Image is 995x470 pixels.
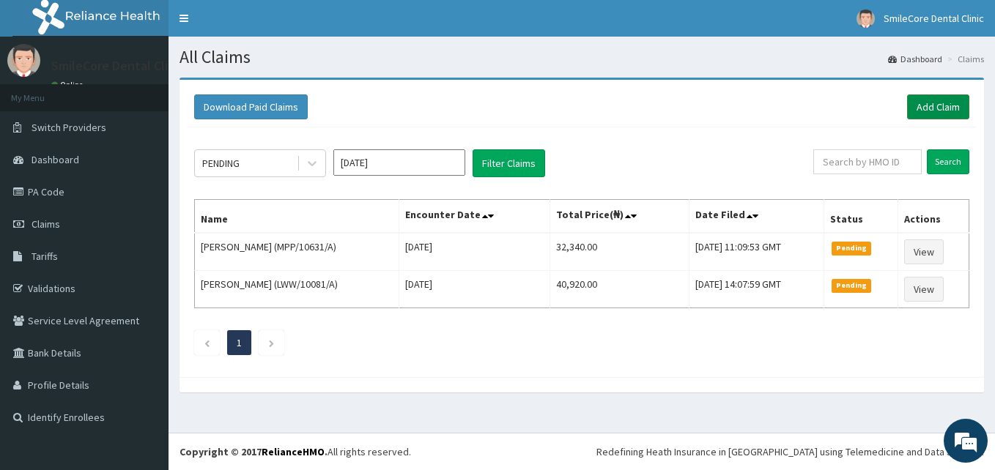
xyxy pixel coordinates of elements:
a: Add Claim [907,94,969,119]
span: Tariffs [32,250,58,263]
span: Switch Providers [32,121,106,134]
a: Online [51,80,86,90]
a: Dashboard [888,53,942,65]
a: Previous page [204,336,210,349]
h1: All Claims [180,48,984,67]
input: Search by HMO ID [813,149,922,174]
input: Search [927,149,969,174]
div: PENDING [202,156,240,171]
p: SmileCore Dental Clinic [51,59,185,72]
span: Pending [832,242,872,255]
img: User Image [7,44,40,77]
th: Total Price(₦) [550,200,689,234]
a: View [904,239,944,264]
td: [PERSON_NAME] (MPP/10631/A) [195,233,399,271]
img: User Image [857,10,875,28]
th: Encounter Date [399,200,550,234]
button: Filter Claims [473,149,545,177]
span: Pending [832,279,872,292]
td: 32,340.00 [550,233,689,271]
td: [DATE] [399,271,550,308]
th: Actions [898,200,969,234]
td: 40,920.00 [550,271,689,308]
th: Date Filed [689,200,824,234]
span: Claims [32,217,60,231]
span: SmileCore Dental Clinic [884,12,984,25]
td: [DATE] [399,233,550,271]
li: Claims [944,53,984,65]
span: We're online! [85,141,202,289]
input: Select Month and Year [333,149,465,176]
img: d_794563401_company_1708531726252_794563401 [27,73,59,110]
td: [DATE] 14:07:59 GMT [689,271,824,308]
div: Minimize live chat window [240,7,275,42]
td: [DATE] 11:09:53 GMT [689,233,824,271]
a: View [904,277,944,302]
footer: All rights reserved. [169,433,995,470]
button: Download Paid Claims [194,94,308,119]
td: [PERSON_NAME] (LWW/10081/A) [195,271,399,308]
textarea: Type your message and hit 'Enter' [7,314,279,365]
strong: Copyright © 2017 . [180,445,328,458]
th: Status [824,200,898,234]
a: RelianceHMO [262,445,325,458]
div: Chat with us now [76,82,246,101]
th: Name [195,200,399,234]
a: Page 1 is your current page [237,336,242,349]
a: Next page [268,336,275,349]
span: Dashboard [32,153,79,166]
div: Redefining Heath Insurance in [GEOGRAPHIC_DATA] using Telemedicine and Data Science! [596,444,984,459]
